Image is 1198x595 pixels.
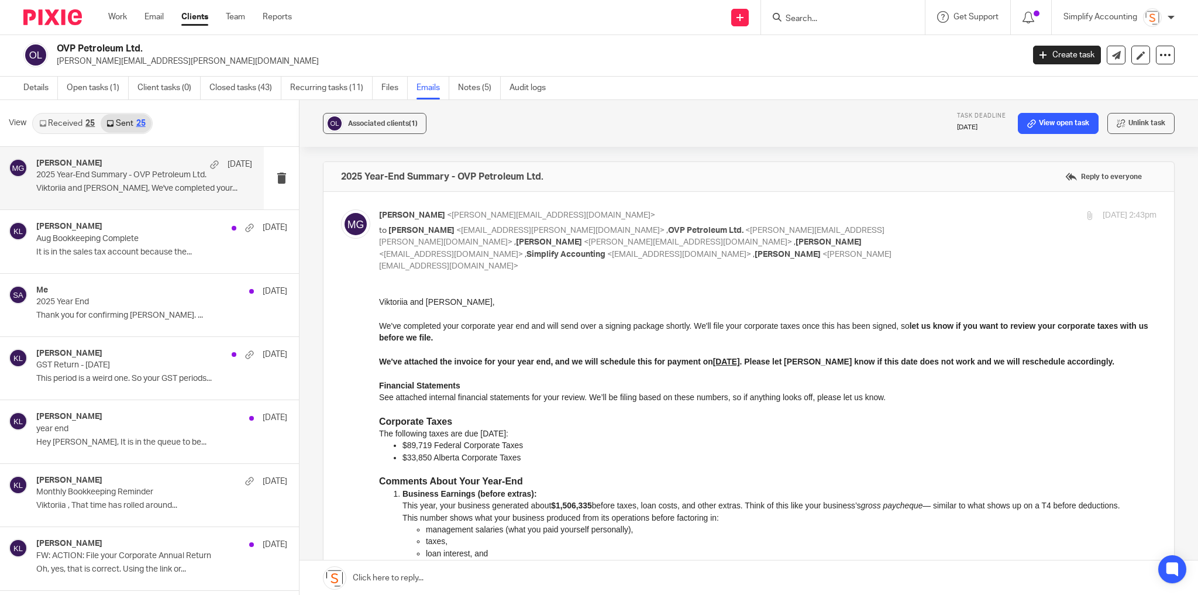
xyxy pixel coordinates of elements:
button: Associated clients(1) [323,113,426,134]
h4: 2025 Year-End Summary - OVP Petroleum Ltd. [341,171,543,183]
p: [DATE] [263,539,287,551]
p: [DATE] [263,286,287,297]
a: Details [23,77,58,99]
p: 2025 Year End [36,297,237,307]
h4: [PERSON_NAME] [36,539,102,549]
a: Reports [263,11,292,23]
span: [PERSON_NAME] [388,226,455,235]
strong: up [128,276,138,286]
strong: $1,506,335 [172,205,212,214]
span: <[PERSON_NAME][EMAIL_ADDRESS][DOMAIN_NAME]> [447,211,655,219]
span: [PERSON_NAME] [516,238,582,246]
h2: OVP Petroleum Ltd. [57,43,824,55]
p: Oh, yes, that is correct. Using the link or... [36,565,287,575]
span: [PERSON_NAME] [796,238,862,246]
a: Create task [1033,46,1101,64]
img: svg%3E [326,115,343,132]
a: Client tasks (0) [137,77,201,99]
em: gross paycheque [482,205,544,214]
img: Screenshot%202023-11-29%20141159.png [1143,8,1162,27]
h4: [PERSON_NAME] [36,412,102,422]
span: , [753,250,755,259]
a: Email [144,11,164,23]
a: Files [381,77,408,99]
a: Open tasks (1) [67,77,129,99]
p: FW: ACTION: File your Corporate Annual Return [36,551,237,561]
span: (1) [409,120,418,127]
p: GST Return - [DATE] [36,360,237,370]
h4: Me [36,286,48,295]
p: Hey [PERSON_NAME], It is in the queue to be... [36,438,287,448]
a: View open task [1018,113,1099,134]
img: svg%3E [9,476,27,494]
p: This period is a weird one. So your GST periods... [36,374,287,384]
h4: [PERSON_NAME] [36,476,102,486]
p: 2025 Year-End Summary - OVP Petroleum Ltd. [36,170,209,180]
img: svg%3E [9,159,27,177]
p: Each year we include a schedule of estimated tax instalments on the cover page of your return. CR... [23,311,777,335]
p: I know accounting and tax terminology can get confusing. If you’d like to walk through the result... [23,359,777,371]
p: management salaries (what you paid yourself personally), [47,228,777,239]
img: svg%3E [9,412,27,431]
p: Viktoriia and [PERSON_NAME], We've completed your... [36,184,252,194]
a: this video [253,372,288,381]
p: loan interest, and [47,252,777,263]
span: to [379,226,387,235]
a: Notes (5) [458,77,501,99]
p: [PERSON_NAME][EMAIL_ADDRESS][PERSON_NAME][DOMAIN_NAME] [57,56,1015,67]
span: <[PERSON_NAME][EMAIL_ADDRESS][DOMAIN_NAME]> [584,238,792,246]
a: Received25 [33,114,101,133]
div: 25 [85,119,95,128]
span: View [9,117,26,129]
a: Recurring tasks (11) [290,77,373,99]
img: svg%3E [9,286,27,304]
p: Compared to last year, this is — great work! It means your business generated more before extras,... [23,275,777,287]
a: Audit logs [510,77,555,99]
p: [DATE] [957,123,1006,132]
a: Emails [416,77,449,99]
u: [DATE] [334,61,361,70]
p: This number shows what your business produced from its operations before factoring in: [23,216,777,228]
span: <[EMAIL_ADDRESS][DOMAIN_NAME]> [607,250,751,259]
a: Team [226,11,245,23]
p: [DATE] [263,349,287,360]
p: $89,719 Federal Corporate Taxes [23,143,777,155]
img: svg%3E [341,209,370,239]
span: , [794,238,796,246]
p: year end [36,424,237,434]
p: [DATE] [263,476,287,487]
p: $33,850 Alberta Corporate Taxes [23,156,777,167]
span: Get Support [953,13,999,21]
h4: [PERSON_NAME] [36,159,102,168]
a: Sent25 [101,114,151,133]
span: [PERSON_NAME] [755,250,821,259]
p: Viktoriia , That time has rolled around... [36,501,287,511]
p: accounting adjustments like amortization (non-cash). [47,263,777,275]
p: Monthly Bookkeeping Reminder [36,487,237,497]
strong: Instalments: [23,312,71,321]
span: <[EMAIL_ADDRESS][DOMAIN_NAME]> [379,250,523,259]
img: svg%3E [23,43,48,67]
p: Aug Bookkeeping Complete [36,234,237,244]
h4: [PERSON_NAME] [36,349,102,359]
span: Associated clients [348,120,418,127]
span: , [525,250,526,259]
span: <[EMAIL_ADDRESS][PERSON_NAME][DOMAIN_NAME]> [456,226,665,235]
span: [PERSON_NAME] [379,211,445,219]
p: It is in the sales tax account because the... [36,247,287,257]
span: Task deadline [957,113,1006,119]
img: Pixie [23,9,82,25]
p: [DATE] 2:43pm [1103,209,1156,222]
p: After some adjustments for tax purposes, your taxable income was $1,097,604. We were able to appl... [23,287,777,311]
a: Clients [181,11,208,23]
label: Reply to everyone [1062,168,1145,185]
p: [DATE] [263,412,287,424]
span: Simplify Accounting [526,250,605,259]
img: svg%3E [9,349,27,367]
h4: [PERSON_NAME] [36,222,102,232]
a: Work [108,11,127,23]
span: , [666,226,668,235]
p: If you’re unsure how to pay your corporate taxes, you can watch . You’ll also receive a copy of y... [23,371,777,383]
p: This year, your business generated about before taxes, loan costs, and other extras. Think of thi... [23,192,777,216]
span: OVP Petroleum Ltd. [668,226,743,235]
